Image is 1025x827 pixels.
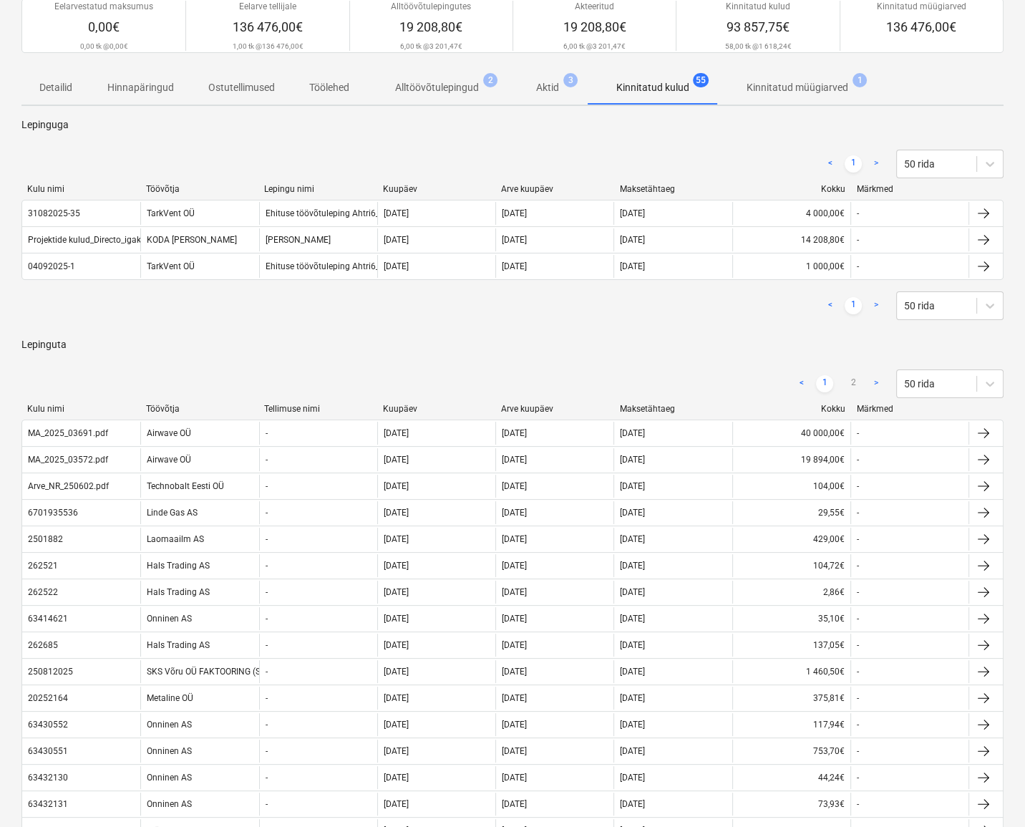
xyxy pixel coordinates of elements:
iframe: Chat Widget [953,758,1025,827]
div: 262521 [28,561,58,571]
p: Akteeritud [575,1,614,13]
div: 4 000,00€ [732,202,850,225]
a: Next page [868,155,885,173]
div: - [266,455,268,465]
div: - [857,561,859,571]
div: Tellimuse nimi [264,404,371,414]
div: [DATE] [384,208,409,218]
p: 58,00 tk @ 1 618,24€ [724,42,791,51]
p: 1,00 tk @ 136 476,00€ [232,42,303,51]
a: Next page [868,297,885,314]
div: - [857,614,859,624]
div: [DATE] [620,587,645,597]
div: [DATE] [502,481,527,491]
div: [DATE] [384,261,409,271]
div: 104,72€ [732,554,850,577]
div: [DATE] [502,746,527,756]
div: 29,55€ [732,501,850,524]
div: Kokku [738,404,845,414]
a: Page 1 is your current page [845,297,862,314]
div: Arve kuupäev [501,404,608,414]
div: [DATE] [620,720,645,730]
div: 250812025 [28,667,73,677]
div: [DATE] [384,746,409,756]
div: - [857,481,859,491]
div: Lepingu nimi [264,184,371,194]
div: [DATE] [502,587,527,597]
div: [DATE] [384,640,409,650]
div: 117,94€ [732,713,850,736]
div: - [857,640,859,650]
div: [DATE] [384,614,409,624]
div: Airwave OÜ [140,448,258,471]
p: Kinnitatud müügiarved [747,80,848,95]
div: [DATE] [502,614,527,624]
p: Lepinguta [21,337,1004,352]
div: [DATE] [620,799,645,809]
span: 93 857,75€ [727,19,790,34]
div: Onninen AS [140,607,258,630]
div: 63430551 [28,746,68,756]
p: 6,00 tk @ 3 201,47€ [400,42,462,51]
p: Eelarve tellijale [239,1,296,13]
p: Hinnapäringud [107,80,174,95]
div: 262522 [28,587,58,597]
div: [DATE] [620,428,645,438]
p: Lepinguga [21,117,1004,132]
div: 2501882 [28,534,63,544]
a: Page 1 is your current page [816,375,833,392]
div: Technobalt Eesti OÜ [140,475,258,498]
div: 14 208,80€ [732,228,850,251]
div: Arve_NR_250602.pdf [28,481,109,491]
span: 55 [693,73,709,87]
div: Ehituse töövõtuleping Ahtri6_Vent_ATV_9 TarkVent OÜ [266,261,475,271]
p: Alltöövõtulepingutes [391,1,471,13]
div: [DATE] [502,561,527,571]
div: [DATE] [502,693,527,703]
span: 2 [483,73,497,87]
div: - [857,587,859,597]
span: 0,00€ [88,19,120,34]
div: [DATE] [620,508,645,518]
div: - [266,508,268,518]
div: [DATE] [620,746,645,756]
div: [DATE] [502,508,527,518]
div: Töövõtja [146,184,253,194]
div: - [857,667,859,677]
div: Laomaailm AS [140,528,258,551]
p: 6,00 tk @ 3 201,47€ [563,42,626,51]
div: Onninen AS [140,713,258,736]
div: - [857,773,859,783]
div: SKS Võru OÜ FAKTOORING (Swedbank Liising) [140,660,258,683]
div: - [266,667,268,677]
a: Previous page [822,155,839,173]
div: 04092025-1 [28,261,75,271]
div: 137,05€ [732,634,850,657]
div: [DATE] [620,235,645,245]
div: [DATE] [502,235,527,245]
div: [DATE] [502,455,527,465]
span: 19 208,80€ [563,19,626,34]
div: [DATE] [620,561,645,571]
div: [DATE] [620,640,645,650]
span: 136 476,00€ [886,19,956,34]
div: 262685 [28,640,58,650]
div: [DATE] [384,428,409,438]
div: [DATE] [502,773,527,783]
div: Töövõtja [146,404,253,414]
a: Page 1 is your current page [845,155,862,173]
div: - [266,561,268,571]
div: 40 000,00€ [732,422,850,445]
div: [DATE] [384,587,409,597]
div: - [266,428,268,438]
div: Kulu nimi [27,404,135,414]
div: KODA [PERSON_NAME] [140,228,258,251]
div: [DATE] [384,455,409,465]
div: - [266,773,268,783]
div: MA_2025_03691.pdf [28,428,108,438]
div: [DATE] [502,799,527,809]
div: Onninen AS [140,793,258,816]
div: Märkmed [857,404,964,414]
div: Maksetähtaeg [620,184,727,194]
div: [DATE] [384,235,409,245]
